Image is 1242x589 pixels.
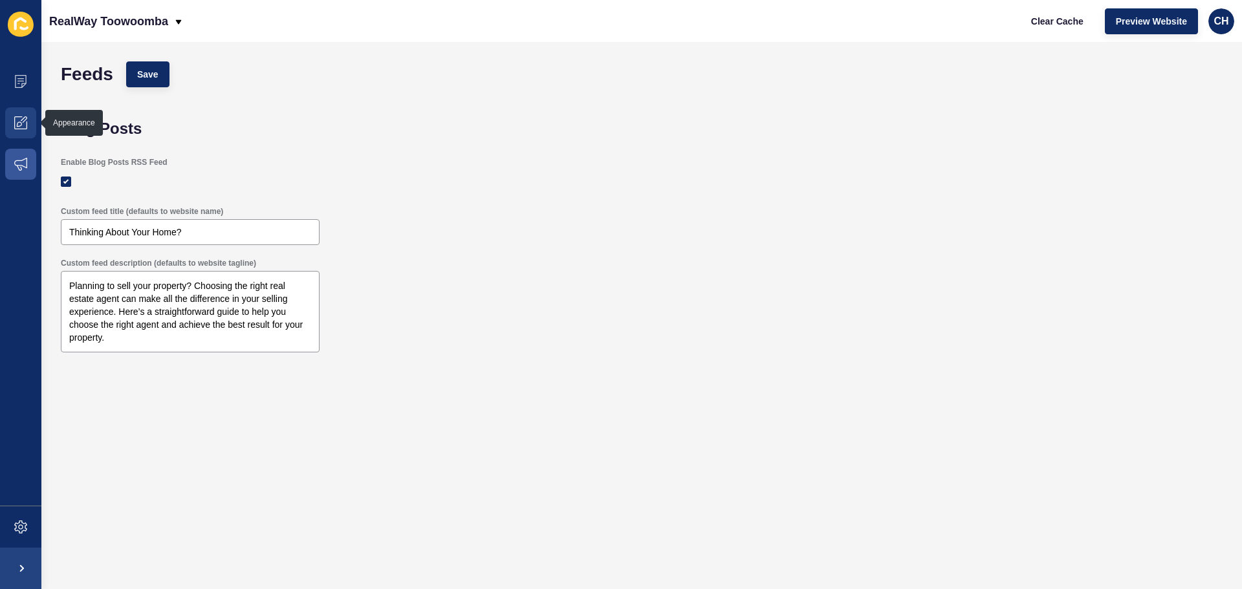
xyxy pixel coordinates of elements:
textarea: Planning to sell your property? Choosing the right real estate agent can make all the difference ... [63,273,318,350]
h1: Blog Posts [61,120,1229,138]
button: Preview Website [1105,8,1198,34]
span: Save [137,68,158,81]
label: Enable Blog Posts RSS Feed [61,157,168,167]
p: RealWay Toowoomba [49,5,168,37]
span: CH [1214,15,1228,28]
button: Clear Cache [1020,8,1095,34]
div: Appearance [53,118,95,128]
label: Custom feed title (defaults to website name) [61,206,223,217]
button: Save [126,61,169,87]
label: Custom feed description (defaults to website tagline) [61,258,256,268]
span: Preview Website [1116,15,1187,28]
span: Clear Cache [1031,15,1084,28]
h1: Feeds [61,68,113,81]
